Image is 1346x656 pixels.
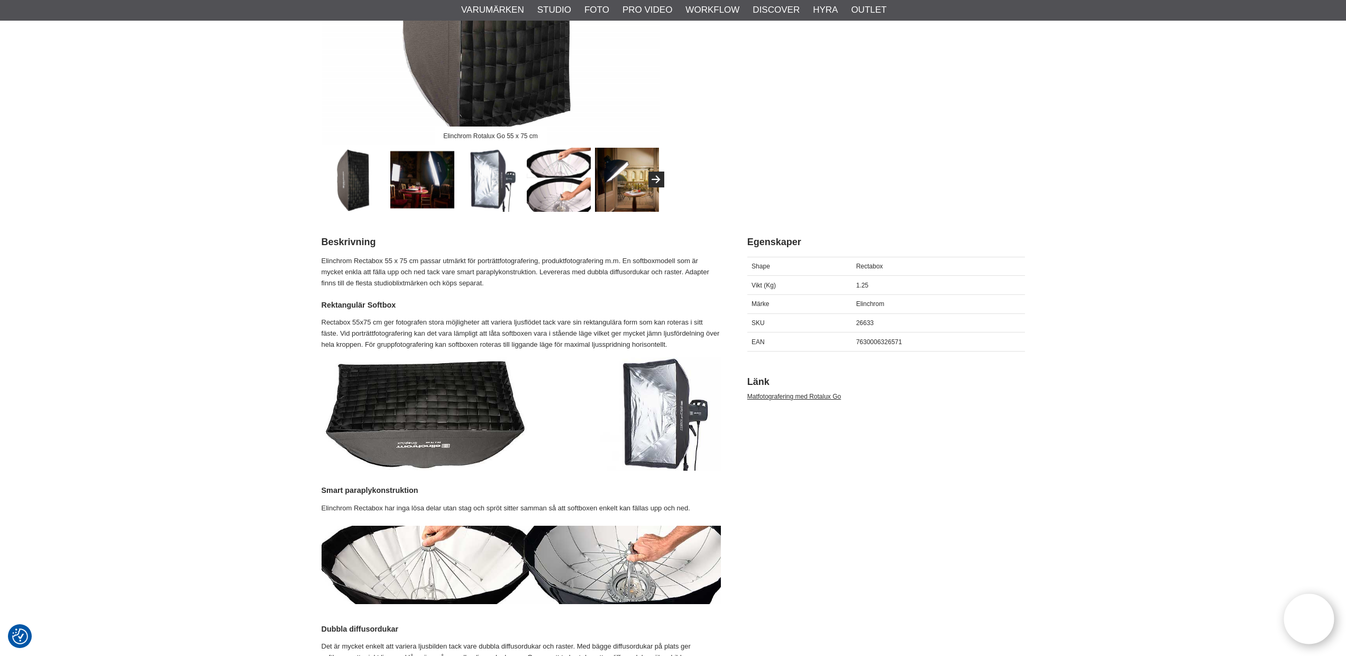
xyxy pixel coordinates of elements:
[752,338,765,346] span: EAN
[322,624,721,634] h4: Dubbla diffusordukar
[685,3,739,17] a: Workflow
[851,3,886,17] a: Outlet
[856,300,884,308] span: Elinchrom
[322,357,721,471] img: Elinchrom Rectabox 55x75cm
[856,282,868,289] span: 1.25
[747,375,1025,389] h2: Länk
[752,300,769,308] span: Märke
[322,526,721,604] img: Elinchrom Rectabox - Setup
[322,256,721,289] p: Elinchrom Rectabox 55 x 75 cm passar utmärkt för porträttfotografering, produktfotografering m.m....
[595,148,659,212] img: Enkel att använda on-location
[813,3,838,17] a: Hyra
[12,627,28,646] button: Samtyckesinställningar
[461,3,524,17] a: Varumärken
[648,172,664,187] button: Next
[390,148,454,212] img: Mycket mångsidig softbox
[856,338,902,346] span: 7630006326571
[753,3,800,17] a: Discover
[537,3,571,17] a: Studio
[856,319,874,327] span: 26633
[322,148,386,212] img: Elinchrom Rotalux Go 55 x 75 cm
[322,236,721,249] h2: Beskrivning
[527,148,591,212] img: Enkel att transportera, lätt att fälla upp
[322,503,721,514] p: Elinchrom Rectabox har inga lösa delar utan stag och spröt sitter samman så att softboxen enkelt ...
[322,300,721,310] h4: Rektangulär Softbox
[459,148,523,212] img: Elinchrom Rotalux Go
[434,127,546,145] div: Elinchrom Rotalux Go 55 x 75 cm
[322,485,721,496] h4: Smart paraplykonstruktion
[584,3,609,17] a: Foto
[856,263,883,270] span: Rectabox
[322,317,721,350] p: Rectabox 55x75 cm ger fotografen stora möjligheter att variera ljusflödet tack vare sin rektangul...
[12,628,28,644] img: Revisit consent button
[747,236,1025,249] h2: Egenskaper
[752,282,776,289] span: Vikt (Kg)
[622,3,672,17] a: Pro Video
[752,319,765,327] span: SKU
[747,393,841,400] a: Matfotografering med Rotalux Go
[752,263,770,270] span: Shape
